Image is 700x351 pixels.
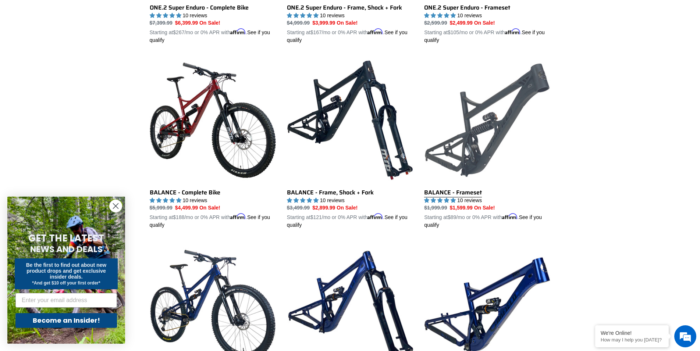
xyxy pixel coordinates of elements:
span: *And get $10 off your first order* [32,280,100,286]
input: Enter your email address [15,293,117,308]
button: Become an Insider! [15,313,117,328]
span: GET THE LATEST [28,232,104,245]
span: Be the first to find out about new product drops and get exclusive insider deals. [26,262,107,280]
div: We're Online! [601,330,663,336]
span: NEWS AND DEALS [30,243,103,255]
p: How may I help you today? [601,337,663,343]
button: Close dialog [109,200,122,212]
